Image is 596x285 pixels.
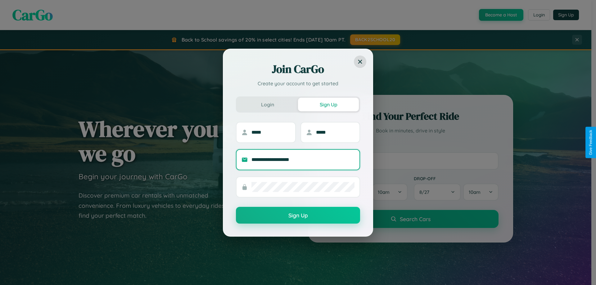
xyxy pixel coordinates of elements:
h2: Join CarGo [236,62,360,77]
div: Give Feedback [589,130,593,155]
p: Create your account to get started [236,80,360,87]
button: Sign Up [298,98,359,111]
button: Login [237,98,298,111]
button: Sign Up [236,207,360,224]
